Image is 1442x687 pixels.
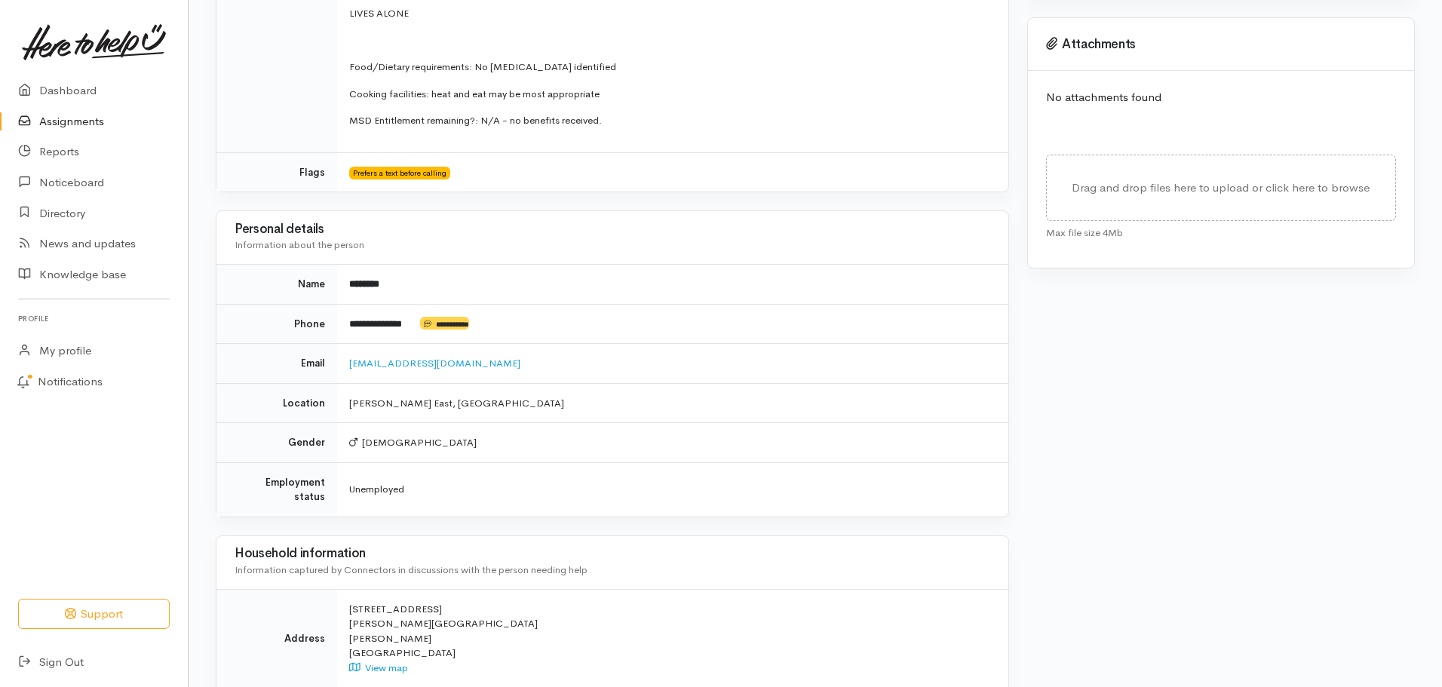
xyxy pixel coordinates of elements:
[1046,37,1396,52] h3: Attachments
[349,661,408,674] a: View map
[235,547,990,561] h3: Household information
[235,563,588,576] span: Information captured by Connectors in discussions with the person needing help
[349,113,990,128] p: MSD Entitlement remaining?: N/A - no benefits received.
[349,6,990,21] p: LIVES ALONE
[1046,221,1396,241] div: Max file size 4Mb
[349,436,477,449] span: [DEMOGRAPHIC_DATA]
[216,383,337,423] td: Location
[235,238,364,251] span: Information about the person
[216,344,337,384] td: Email
[349,357,520,370] a: [EMAIL_ADDRESS][DOMAIN_NAME]
[1072,180,1370,195] span: Drag and drop files here to upload or click here to browse
[235,222,990,237] h3: Personal details
[18,599,170,630] button: Support
[349,87,990,102] p: Cooking facilities: heat and eat may be most appropriate
[216,304,337,344] td: Phone
[216,265,337,305] td: Name
[349,60,990,75] p: Food/Dietary requirements: No [MEDICAL_DATA] identified
[1046,89,1396,106] p: No attachments found
[216,462,337,517] td: Employment status
[349,167,450,179] span: Prefers a text before calling
[18,308,170,329] h6: Profile
[337,383,1008,423] td: [PERSON_NAME] East, [GEOGRAPHIC_DATA]
[349,602,990,676] div: [STREET_ADDRESS] [PERSON_NAME][GEOGRAPHIC_DATA] [PERSON_NAME] [GEOGRAPHIC_DATA]
[337,462,1008,517] td: Unemployed
[216,423,337,463] td: Gender
[216,152,337,192] td: Flags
